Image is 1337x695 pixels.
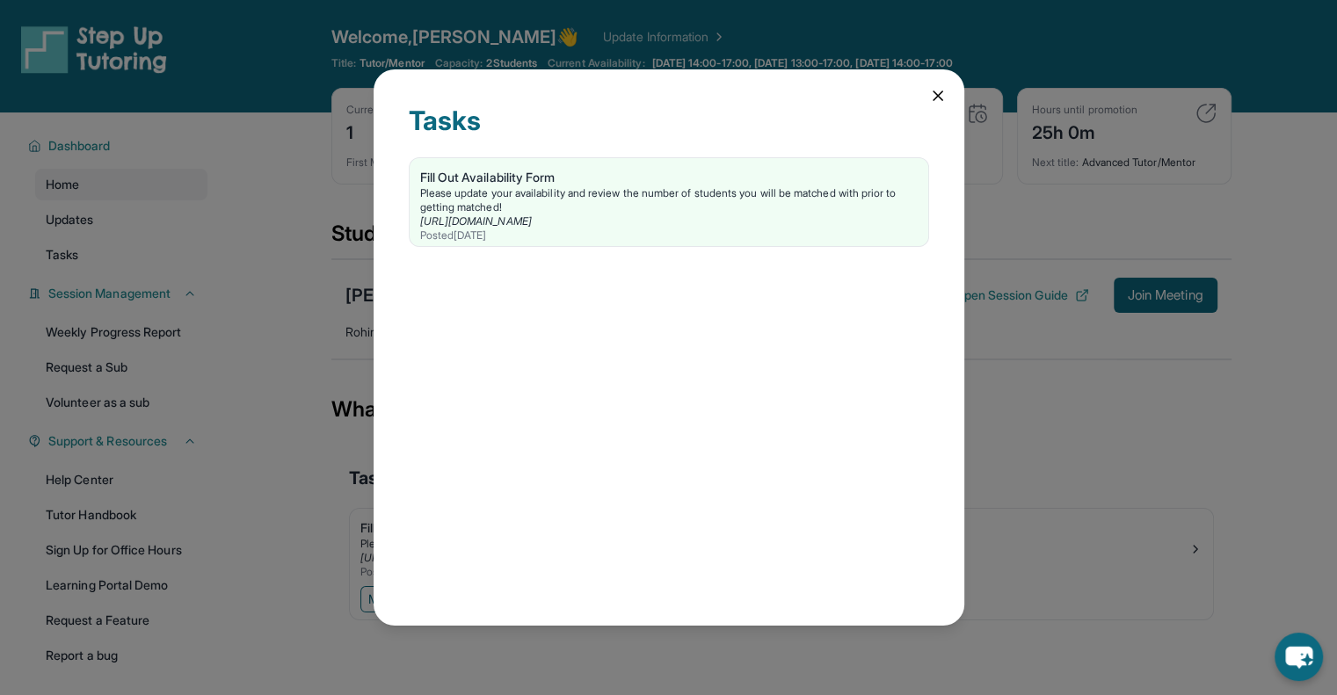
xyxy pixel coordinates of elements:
a: Fill Out Availability FormPlease update your availability and review the number of students you w... [410,158,928,246]
div: Posted [DATE] [420,228,918,243]
a: [URL][DOMAIN_NAME] [420,214,532,228]
div: Tasks [409,105,929,157]
button: chat-button [1275,633,1323,681]
div: Please update your availability and review the number of students you will be matched with prior ... [420,186,918,214]
div: Fill Out Availability Form [420,169,918,186]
